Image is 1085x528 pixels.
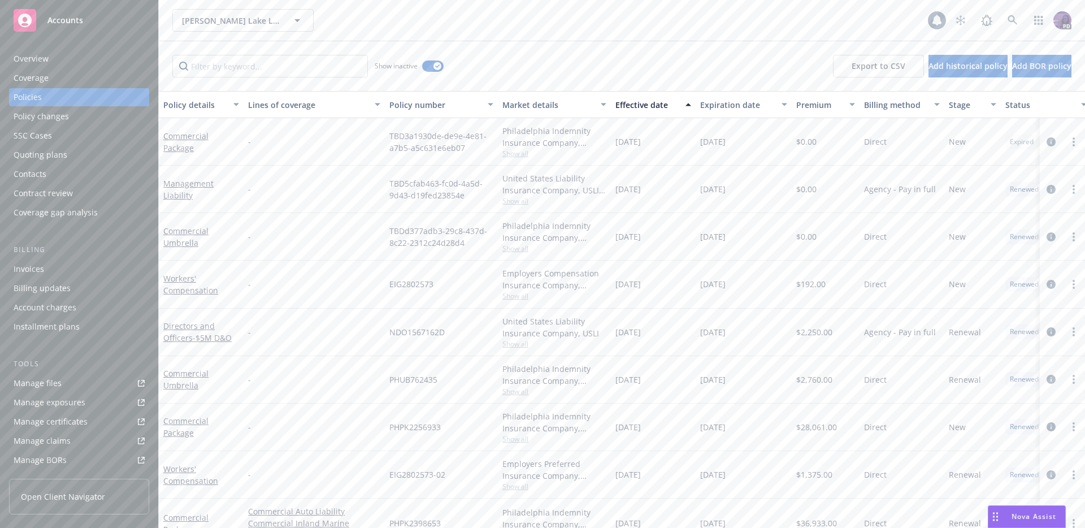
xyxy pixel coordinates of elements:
[864,99,927,111] div: Billing method
[700,469,726,481] span: [DATE]
[700,183,726,195] span: [DATE]
[1012,60,1071,71] span: Add BOR policy
[14,69,49,87] div: Coverage
[163,416,209,438] a: Commercial Package
[248,278,251,290] span: -
[9,127,149,145] a: SSC Cases
[21,491,105,503] span: Open Client Navigator
[864,374,887,386] span: Direct
[700,136,726,148] span: [DATE]
[502,387,606,396] span: Show all
[615,374,641,386] span: [DATE]
[1010,232,1039,242] span: Renewed
[1067,230,1080,244] a: more
[1005,99,1074,111] div: Status
[502,196,606,206] span: Show all
[389,326,445,338] span: NDO1567162D
[864,183,936,195] span: Agency - Pay in full
[9,184,149,202] a: Contract review
[1012,512,1056,521] span: Nova Assist
[389,469,445,481] span: EIG2802573-02
[502,291,606,301] span: Show all
[615,183,641,195] span: [DATE]
[14,184,73,202] div: Contract review
[796,183,817,195] span: $0.00
[248,99,368,111] div: Lines of coverage
[864,469,887,481] span: Direct
[949,326,981,338] span: Renewal
[696,91,792,118] button: Expiration date
[928,60,1008,71] span: Add historical policy
[9,146,149,164] a: Quoting plans
[860,91,944,118] button: Billing method
[502,244,606,253] span: Show all
[375,61,418,71] span: Show inactive
[1010,327,1039,337] span: Renewed
[1010,470,1039,480] span: Renewed
[14,432,71,450] div: Manage claims
[159,91,244,118] button: Policy details
[700,99,775,111] div: Expiration date
[9,244,149,256] div: Billing
[163,99,227,111] div: Policy details
[9,413,149,431] a: Manage certificates
[14,318,80,336] div: Installment plans
[864,421,887,433] span: Direct
[14,50,49,68] div: Overview
[163,273,218,296] a: Workers' Compensation
[944,91,1001,118] button: Stage
[9,279,149,297] a: Billing updates
[700,374,726,386] span: [DATE]
[928,55,1008,77] button: Add historical policy
[502,149,606,158] span: Show all
[949,278,966,290] span: New
[1027,9,1050,32] a: Switch app
[1012,55,1071,77] button: Add BOR policy
[248,231,251,243] span: -
[14,393,85,412] div: Manage exposures
[193,332,232,343] span: - $5M D&O
[9,318,149,336] a: Installment plans
[9,451,149,469] a: Manage BORs
[248,326,251,338] span: -
[163,321,232,343] a: Directors and Officers
[700,231,726,243] span: [DATE]
[615,99,679,111] div: Effective date
[248,183,251,195] span: -
[796,278,826,290] span: $192.00
[9,393,149,412] span: Manage exposures
[864,136,887,148] span: Direct
[1067,468,1080,482] a: more
[796,136,817,148] span: $0.00
[796,374,832,386] span: $2,760.00
[1067,420,1080,434] a: more
[9,432,149,450] a: Manage claims
[389,130,493,154] span: TBD3a1930de-de9e-4e81-a7b5-a5c631e6eb07
[14,146,67,164] div: Quoting plans
[47,16,83,25] span: Accounts
[864,231,887,243] span: Direct
[14,107,69,125] div: Policy changes
[389,178,493,201] span: TBD5cfab463-fc0d-4a5d-9d43-d19fed23854e
[949,183,966,195] span: New
[1044,183,1058,196] a: circleInformation
[389,225,493,249] span: TBDd377adb3-29c8-437d-8c22-2312c24d28d4
[14,374,62,392] div: Manage files
[9,374,149,392] a: Manage files
[9,358,149,370] div: Tools
[796,421,837,433] span: $28,061.00
[1067,135,1080,149] a: more
[949,136,966,148] span: New
[502,339,606,349] span: Show all
[14,413,88,431] div: Manage certificates
[833,55,924,77] button: Export to CSV
[615,421,641,433] span: [DATE]
[949,9,972,32] a: Stop snowing
[1044,230,1058,244] a: circleInformation
[796,326,832,338] span: $2,250.00
[14,279,71,297] div: Billing updates
[796,99,843,111] div: Premium
[172,55,368,77] input: Filter by keyword...
[700,421,726,433] span: [DATE]
[1067,325,1080,339] a: more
